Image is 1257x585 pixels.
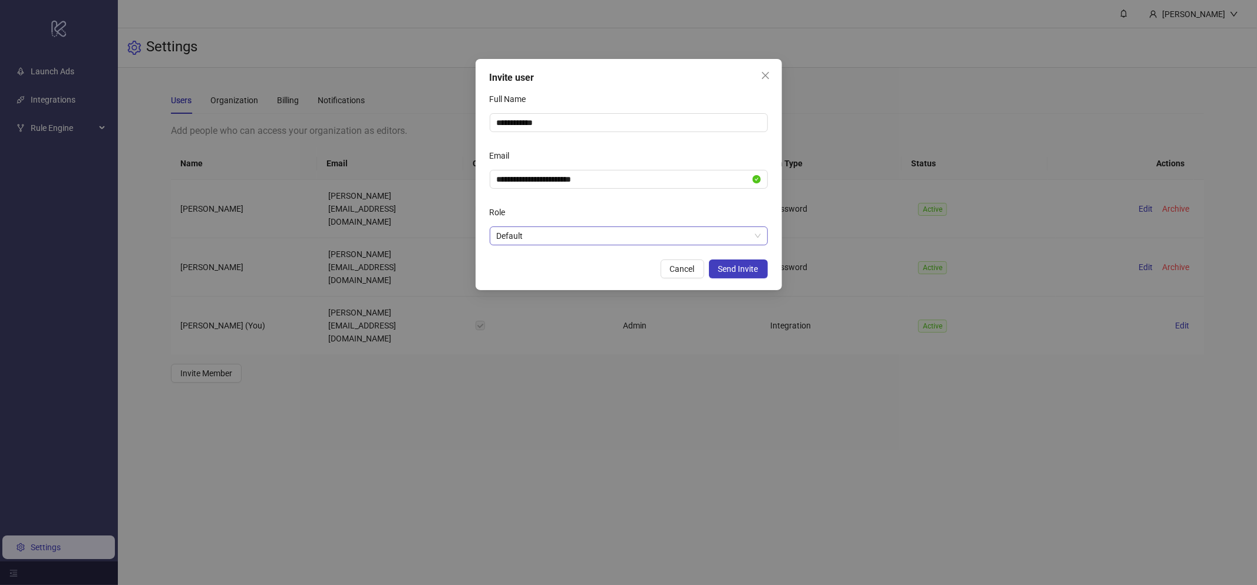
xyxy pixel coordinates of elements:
[490,113,768,132] input: Full Name
[661,259,704,278] button: Cancel
[718,264,758,274] span: Send Invite
[490,90,534,109] label: Full Name
[670,264,695,274] span: Cancel
[490,71,768,85] div: Invite user
[761,71,770,80] span: close
[497,227,761,245] span: Default
[490,203,513,222] label: Role
[497,173,750,186] input: Email
[709,259,768,278] button: Send Invite
[490,146,517,165] label: Email
[756,66,775,85] button: Close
